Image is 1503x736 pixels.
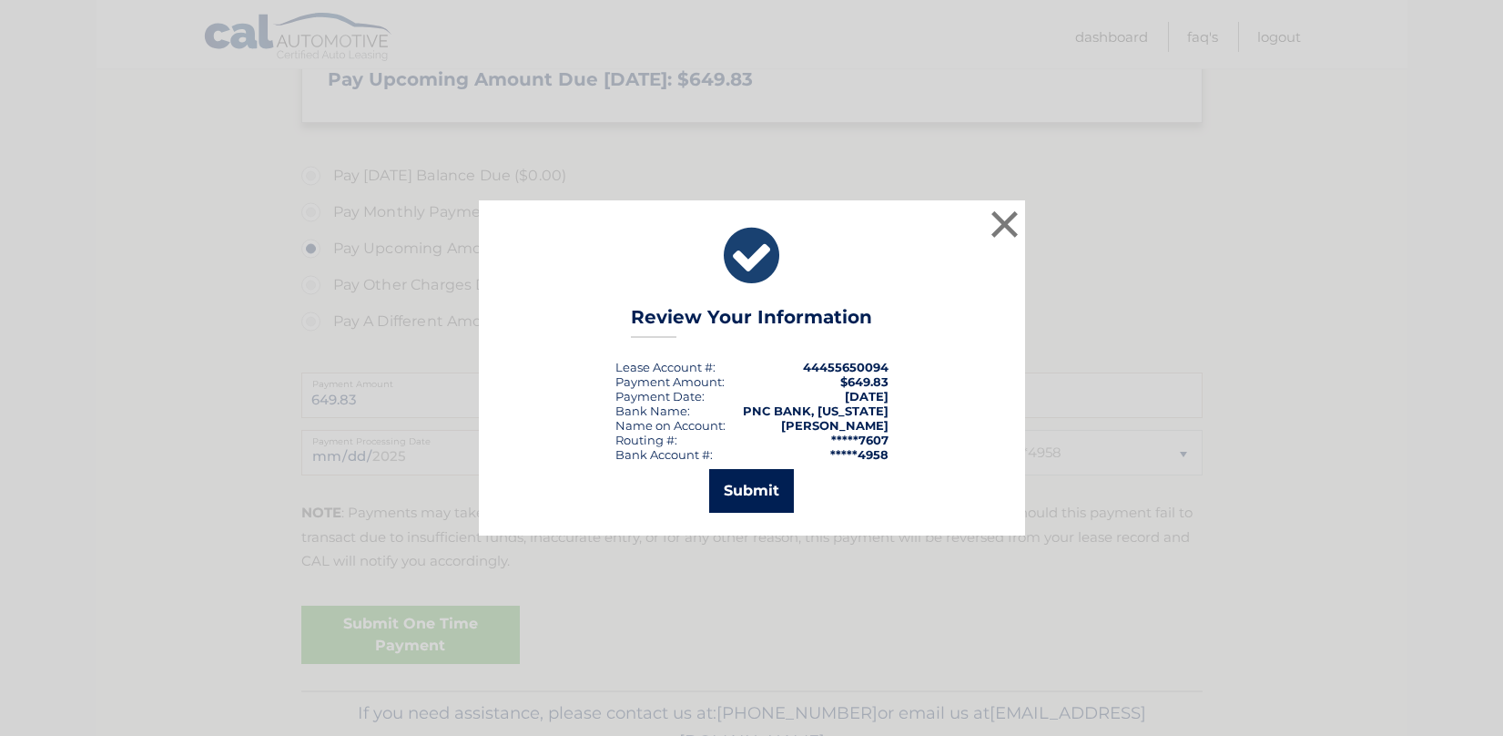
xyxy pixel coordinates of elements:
div: Bank Name: [615,404,690,418]
div: Routing #: [615,433,677,447]
span: [DATE] [845,389,889,404]
strong: [PERSON_NAME] [781,418,889,433]
div: : [615,389,705,404]
button: Submit [709,469,794,513]
strong: PNC BANK, [US_STATE] [743,404,889,418]
button: × [987,206,1023,242]
div: Payment Amount: [615,374,725,389]
span: Payment Date [615,389,702,404]
h3: Review Your Information [631,306,872,338]
div: Lease Account #: [615,360,716,374]
div: Bank Account #: [615,447,713,462]
div: Name on Account: [615,418,726,433]
span: $649.83 [840,374,889,389]
strong: 44455650094 [803,360,889,374]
